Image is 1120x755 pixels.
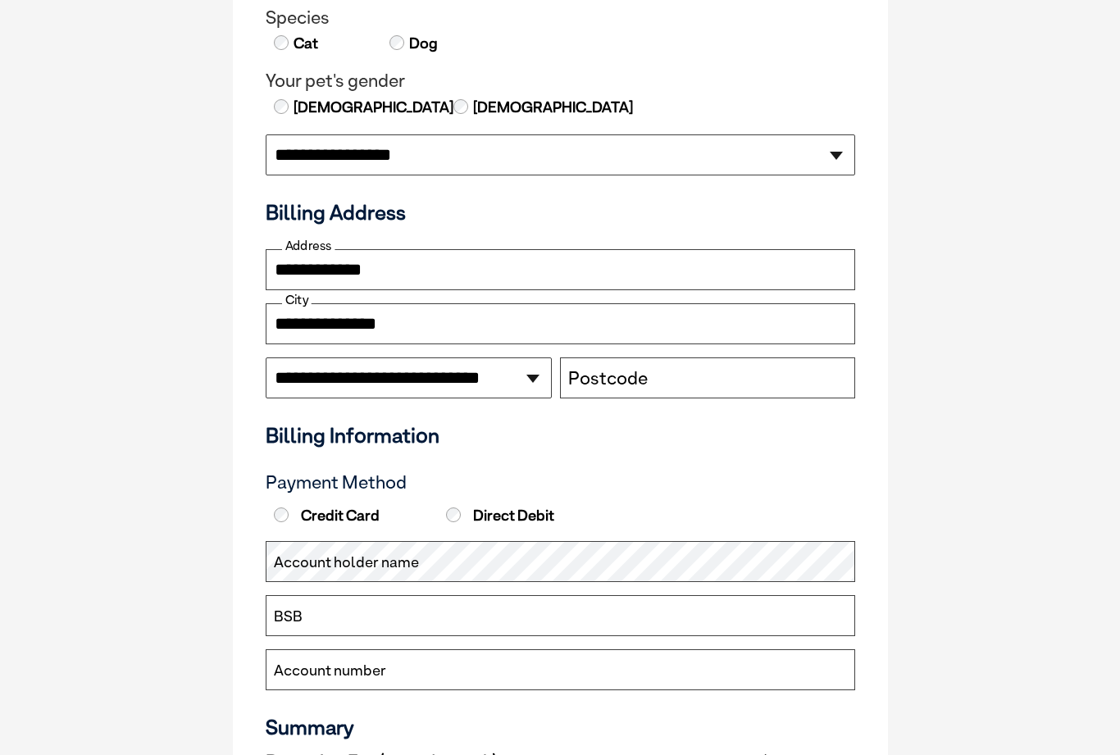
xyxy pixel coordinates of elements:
[446,508,461,523] input: Direct Debit
[292,98,453,119] label: [DEMOGRAPHIC_DATA]
[274,508,289,523] input: Credit Card
[407,34,438,55] label: Dog
[266,8,855,30] legend: Species
[266,201,855,225] h3: Billing Address
[282,293,312,308] label: City
[274,553,419,574] label: Account holder name
[568,369,648,390] label: Postcode
[282,239,335,254] label: Address
[274,607,303,628] label: BSB
[442,507,611,525] label: Direct Debit
[471,98,633,119] label: [DEMOGRAPHIC_DATA]
[292,34,318,55] label: Cat
[266,424,855,448] h3: Billing Information
[266,71,855,93] legend: Your pet's gender
[266,716,855,740] h3: Summary
[266,473,855,494] h3: Payment Method
[270,507,439,525] label: Credit Card
[274,661,386,682] label: Account number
